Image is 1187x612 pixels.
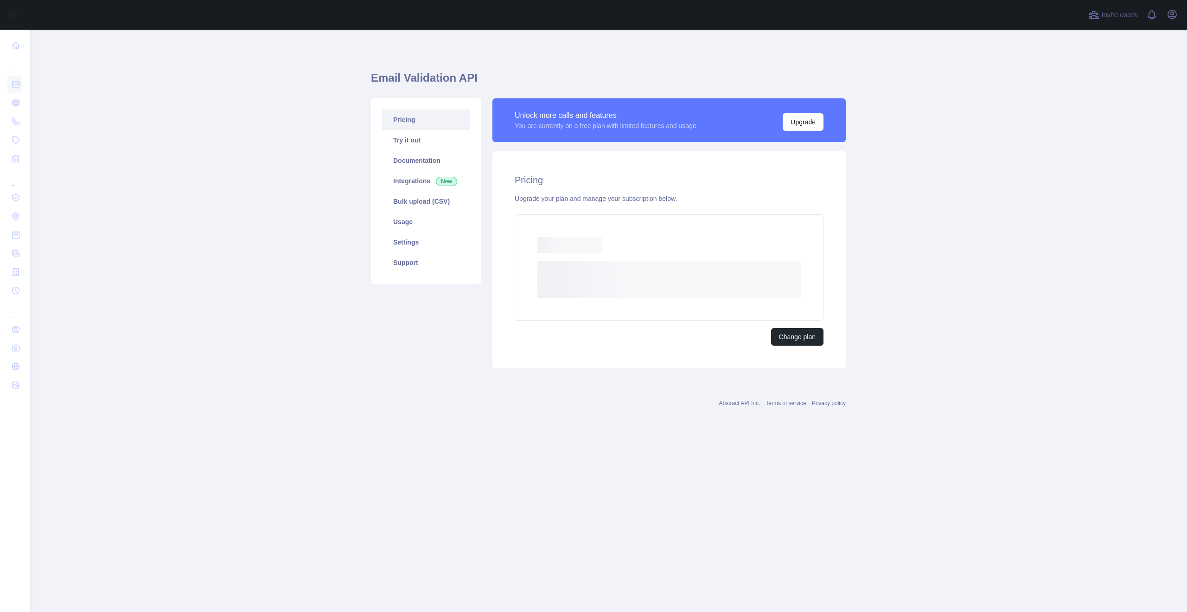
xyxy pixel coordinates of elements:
span: Invite users [1101,10,1137,20]
a: Integrations New [382,171,470,191]
div: ... [7,56,22,74]
span: New [436,177,457,186]
h1: Email Validation API [371,71,846,93]
div: ... [7,301,22,319]
a: Documentation [382,150,470,171]
button: Upgrade [783,113,823,131]
a: Pricing [382,110,470,130]
div: You are currently on a free plan with limited features and usage [515,121,696,130]
a: Support [382,252,470,273]
div: ... [7,169,22,187]
a: Usage [382,212,470,232]
button: Invite users [1086,7,1139,22]
a: Abstract API Inc. [719,400,760,406]
div: Upgrade your plan and manage your subscription below. [515,194,823,203]
a: Settings [382,232,470,252]
a: Terms of service [766,400,806,406]
a: Bulk upload (CSV) [382,191,470,212]
a: Try it out [382,130,470,150]
a: Privacy policy [812,400,846,406]
button: Change plan [771,328,823,346]
h2: Pricing [515,174,823,187]
div: Unlock more calls and features [515,110,696,121]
